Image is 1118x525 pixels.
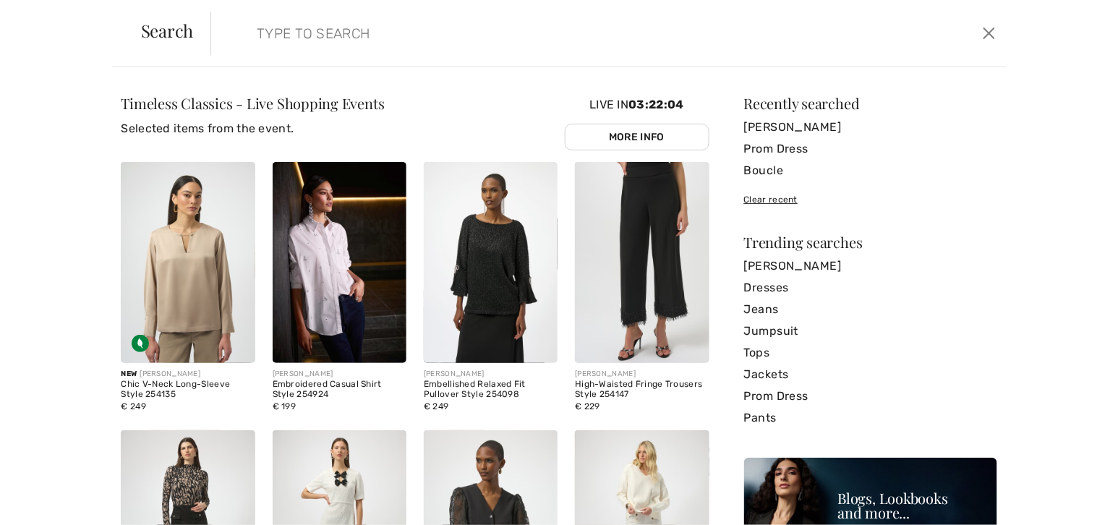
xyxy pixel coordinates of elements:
[246,12,795,55] input: TYPE TO SEARCH
[575,380,709,400] div: High-Waisted Fringe Trousers Style 254147
[121,369,255,380] div: [PERSON_NAME]
[121,370,137,378] span: New
[33,10,62,23] span: Help
[141,22,194,39] span: Search
[575,369,709,380] div: [PERSON_NAME]
[273,162,406,363] img: Embroidered Casual Shirt Style 254924. White
[744,255,997,277] a: [PERSON_NAME]
[424,162,558,363] img: Embellished Relaxed Fit Pullover Style 254098. Black
[838,492,990,521] div: Blogs, Lookbooks and more...
[565,124,709,150] a: More Info
[744,299,997,320] a: Jeans
[744,320,997,342] a: Jumpsuit
[273,401,296,411] span: € 199
[132,335,149,352] img: Sustainable Fabric
[744,116,997,138] a: [PERSON_NAME]
[424,380,558,400] div: Embellished Relaxed Fit Pullover Style 254098
[978,22,1000,45] button: Close
[424,369,558,380] div: [PERSON_NAME]
[121,401,146,411] span: € 249
[744,277,997,299] a: Dresses
[273,369,406,380] div: [PERSON_NAME]
[744,96,997,111] div: Recently searched
[575,162,709,363] img: High-Waisted Fringe Trousers Style 254147. Black
[273,380,406,400] div: Embroidered Casual Shirt Style 254924
[744,407,997,429] a: Pants
[744,385,997,407] a: Prom Dress
[575,401,600,411] span: € 229
[744,364,997,385] a: Jackets
[121,380,255,400] div: Chic V-Neck Long-Sleeve Style 254135
[121,162,255,363] img: Chic V-Neck Long-Sleeve Style 254135. Fawn
[121,93,384,113] span: Timeless Classics - Live Shopping Events
[744,138,997,160] a: Prom Dress
[121,120,384,137] p: Selected items from the event.
[744,235,997,249] div: Trending searches
[744,160,997,182] a: Boucle
[424,401,449,411] span: € 249
[744,193,997,206] div: Clear recent
[565,96,709,150] div: Live In
[628,98,683,111] span: 03:22:04
[744,342,997,364] a: Tops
